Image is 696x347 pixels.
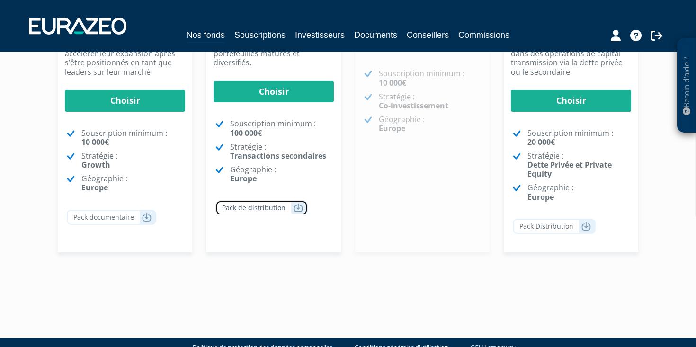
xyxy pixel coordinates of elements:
a: Pack de distribution [215,200,308,215]
p: Géographie : [230,165,334,183]
a: Souscriptions [234,28,286,42]
a: Commissions [458,28,509,42]
strong: 10 000€ [81,137,109,147]
strong: 10 000€ [379,78,406,88]
a: Pack Distribution [513,219,596,234]
img: 1732889491-logotype_eurazeo_blanc_rvb.png [29,18,126,35]
p: Souscription minimum : [527,129,631,147]
strong: Transactions secondaires [230,151,326,161]
a: Choisir [511,90,631,112]
strong: 20 000€ [527,137,555,147]
p: Géographie : [379,115,482,133]
a: Conseillers [407,28,449,42]
p: Un fonds ouvert, semi liquide, offrant un accès privilégié aux marchés privés en investissant dan... [511,22,631,77]
p: Financement des pour accéder à des portefeuilles matures et diversifiés. [214,22,334,68]
a: Choisir [65,90,185,112]
p: Stratégie : [81,151,185,169]
a: Choisir [214,81,334,103]
strong: 100 000€ [230,128,262,138]
strong: Europe [81,182,108,193]
p: Financer les champions de la Tech digitale européenne, en forte croissance, qui cherchent à accél... [65,22,185,77]
p: Souscription minimum : [379,69,482,87]
p: Géographie : [81,174,185,192]
p: Souscription minimum : [230,119,334,137]
strong: Europe [527,192,554,202]
p: Besoin d'aide ? [681,43,692,128]
a: Investisseurs [295,28,345,42]
a: Nos fonds [187,28,225,43]
strong: Co-investissement [379,100,448,111]
p: Stratégie : [527,151,631,179]
strong: Growth [81,160,110,170]
p: Stratégie : [230,142,334,160]
strong: Europe [379,123,405,133]
p: Souscription minimum : [81,129,185,147]
strong: Europe [230,173,257,184]
p: Géographie : [527,183,631,201]
strong: Dette Privée et Private Equity [527,160,612,179]
a: Pack documentaire [67,210,156,225]
p: Stratégie : [379,92,482,110]
a: Documents [354,28,397,42]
